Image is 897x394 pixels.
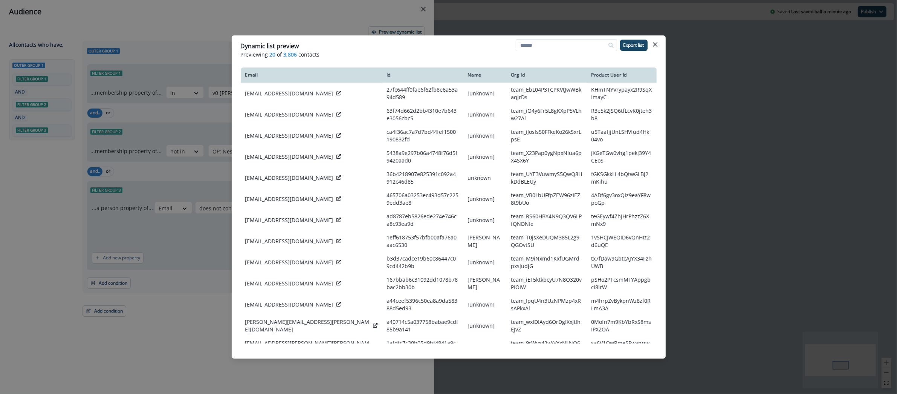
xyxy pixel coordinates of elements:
[468,72,501,78] div: Name
[463,146,506,167] td: [unknown]
[270,51,276,58] span: 20
[382,252,463,273] td: b3d37cadce19b60c86447c09cd442b9b
[382,273,463,294] td: 167bbab6c31092dd1078b78bac2bb30b
[382,315,463,336] td: a40714c5a037758babae9cdf85b9a141
[587,146,656,167] td: jXGeTGw0vhg1pekj39Y4CEoS
[506,146,587,167] td: team_X23Pap0ygNpxNlua6pX4SX6Y
[382,167,463,189] td: 36b4218907e825391c092a4912c46d85
[382,336,463,357] td: 1afdfc7c30b05d9bf4841a9c1c67afe8
[506,104,587,125] td: team_iO4y6Fr5L8gKXpP5VLhw27Al
[506,210,587,231] td: team_RS60HBY4N9Q3QV6LPfQNDNIe
[463,273,506,294] td: [PERSON_NAME]
[463,336,506,357] td: [unknown]
[587,167,656,189] td: fGKSGkkLL4bQtwGLBj2mKihu
[245,259,333,266] p: [EMAIL_ADDRESS][DOMAIN_NAME]
[587,104,656,125] td: R3e5k2JSQ6tfLcvK0jteh3b8
[506,252,587,273] td: team_M9iNxmd1KxfUGMrdpxsjudjG
[382,210,463,231] td: ad8787eb5826ede274e746ca8c93ea9d
[506,294,587,315] td: team_IpqU4n3UzNPMzp4xRsAPkxAl
[382,146,463,167] td: 5438a9e297b06a4748f76d5f9420aad0
[587,231,656,252] td: 1vSHCJWEQID6vQnHIz2d6uQE
[591,72,652,78] div: Product User Id
[382,104,463,125] td: 63f74d662d2bb4310e7b643e3056cbc5
[506,231,587,252] td: team_T0jsXeDUQM385L2g9QGOvtSU
[382,231,463,252] td: 1eff618753f57bfb00afa76a0aac6530
[382,189,463,210] td: 465706a03253ec493d57c2259edd3ae8
[245,90,333,97] p: [EMAIL_ADDRESS][DOMAIN_NAME]
[241,51,657,58] p: Previewing of contacts
[511,72,582,78] div: Org Id
[649,38,661,51] button: Close
[245,153,333,161] p: [EMAIL_ADDRESS][DOMAIN_NAME]
[463,167,506,189] td: unknown
[506,125,587,146] td: team_iJosIs50FFkeKo26kSxrLpsE
[506,336,587,357] td: team_9rWyx43yAVYxNLNO6xtncyLz
[245,216,333,224] p: [EMAIL_ADDRESS][DOMAIN_NAME]
[463,294,506,315] td: [unknown]
[463,210,506,231] td: [unknown]
[241,41,299,51] p: Dynamic list preview
[463,315,506,336] td: [unknown]
[506,315,587,336] td: team_wxlDIAyd6OrDgIXxJtlhEJvZ
[245,132,333,140] p: [EMAIL_ADDRESS][DOMAIN_NAME]
[245,195,333,203] p: [EMAIL_ADDRESS][DOMAIN_NAME]
[463,83,506,104] td: [unknown]
[463,104,506,125] td: [unknown]
[620,40,648,51] button: Export list
[587,83,656,104] td: KHmTNYVrypayx2R9SqXImayC
[245,238,333,245] p: [EMAIL_ADDRESS][DOMAIN_NAME]
[506,189,587,210] td: team_VB0LbUFfpZEW96zIEZ8t9bUo
[506,83,587,104] td: team_EbL04P3TCPKVtJwWBkaqJrDs
[506,273,587,294] td: team_iEF5ktkbcyU7N8O320vPIOIW
[245,301,333,308] p: [EMAIL_ADDRESS][DOMAIN_NAME]
[587,189,656,210] td: 4ADf6gv3oxQIz9eaYF8wpoGp
[587,315,656,336] td: 0Mofn7m9KbYbRxS8msIPXZOA
[506,167,587,189] td: team_UYE3VuwmyS5QwQ8HkDdBLEUy
[382,294,463,315] td: a44ceef5396c50ea8a9da58388d5ed93
[587,252,656,273] td: tx7fDaw9GbtcAJYX34FzhUWB
[587,273,656,294] td: pSHo2PTcsmMFYAppgbci8irW
[284,51,297,58] span: 3,806
[463,125,506,146] td: [unknown]
[382,83,463,104] td: 27fc644ff0fae6f62fb8e6a53a94d589
[245,72,377,78] div: Email
[245,339,370,354] p: [EMAIL_ADDRESS][PERSON_NAME][PERSON_NAME][DOMAIN_NAME]
[587,210,656,231] td: teGEywf4ZhJHrPhzzZ6XmNx9
[245,280,333,287] p: [EMAIL_ADDRESS][DOMAIN_NAME]
[382,125,463,146] td: ca4f36ac7a7d7bd44fef1500190832fd
[587,294,656,315] td: m4hrpZvBykpnWz8zf0RLmA3A
[623,43,644,48] p: Export list
[463,189,506,210] td: [unknown]
[587,125,656,146] td: u5TaafjjUnLSHVfud4Hk04vo
[587,336,656,357] td: sa6V1QwRmeSPwvnrgvH7Wfte
[463,231,506,252] td: [PERSON_NAME]
[245,111,333,118] p: [EMAIL_ADDRESS][DOMAIN_NAME]
[245,318,370,333] p: [PERSON_NAME][EMAIL_ADDRESS][PERSON_NAME][DOMAIN_NAME]
[245,174,333,182] p: [EMAIL_ADDRESS][DOMAIN_NAME]
[463,252,506,273] td: [unknown]
[387,72,459,78] div: Id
